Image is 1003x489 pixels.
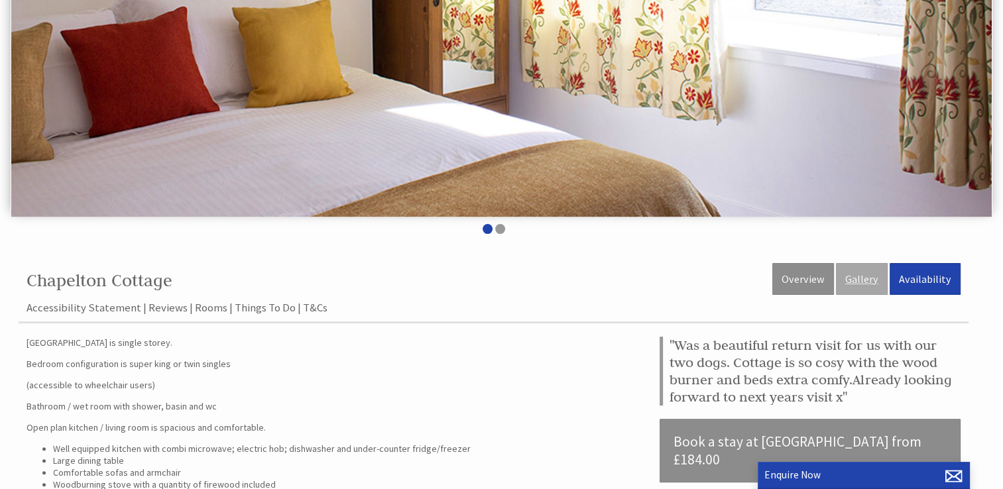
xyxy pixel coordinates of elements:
[195,300,227,315] a: Rooms
[890,263,961,295] a: Availability
[303,300,327,315] a: T&Cs
[53,466,644,478] li: Comfortable sofas and armchair
[27,400,644,412] p: Bathroom / wet room with shower, basin and wc
[27,358,644,370] p: Bedroom configuration is super king or twin singles
[27,300,141,315] a: Accessibility Statement
[764,468,963,481] p: Enquire Now
[772,263,834,295] a: Overview
[660,337,961,406] blockquote: "Was a beautiful return visit for us with our two dogs. Cottage is so cosy with the wood burner a...
[27,379,644,391] p: (accessible to wheelchair users)
[27,337,644,349] p: [GEOGRAPHIC_DATA] is single storey.
[27,270,172,291] a: Chapelton Cottage
[53,455,644,466] li: Large dining table
[660,419,961,482] a: Book a stay at [GEOGRAPHIC_DATA] from £184.00
[27,421,644,433] p: Open plan kitchen / living room is spacious and comfortable.
[836,263,888,295] a: Gallery
[235,300,296,315] a: Things To Do
[148,300,188,315] a: Reviews
[53,443,644,455] li: Well equipped kitchen with combi microwave; electric hob; dishwasher and under-counter fridge/fre...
